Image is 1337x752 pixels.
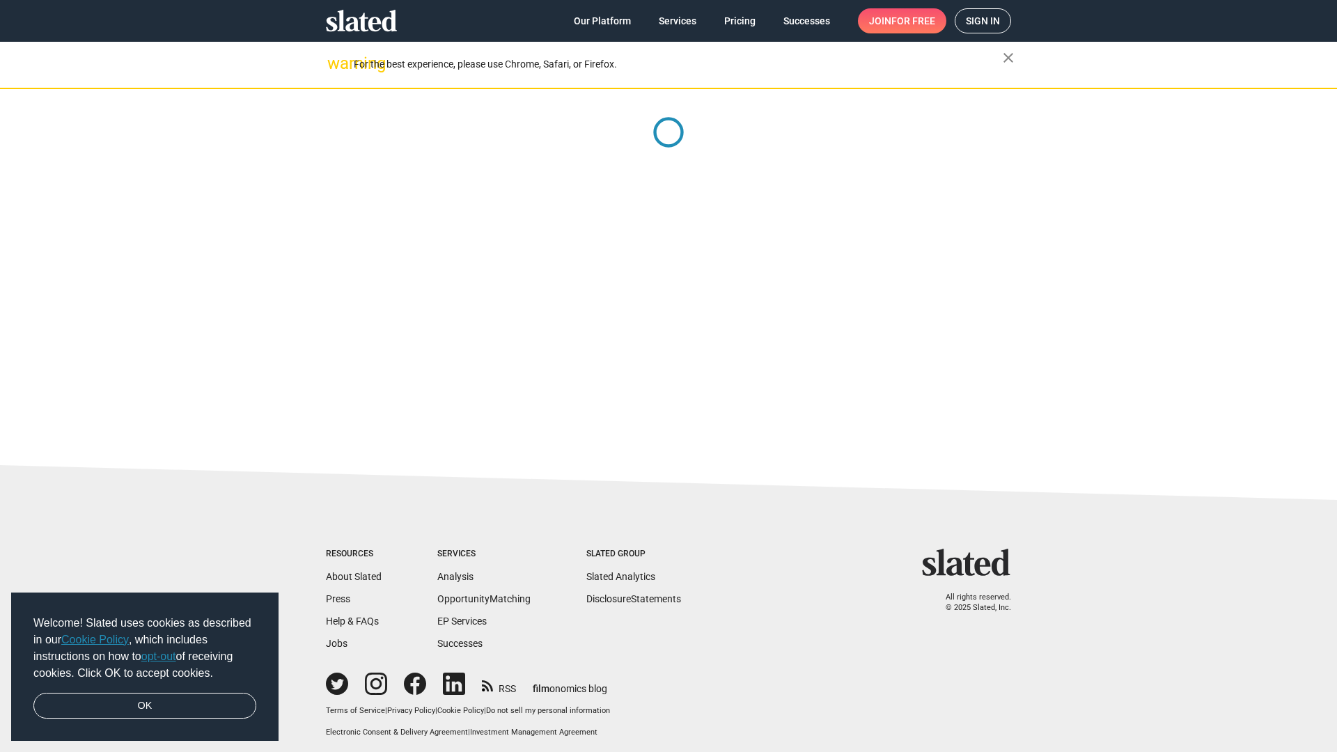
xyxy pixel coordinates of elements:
[858,8,946,33] a: Joinfor free
[326,728,468,737] a: Electronic Consent & Delivery Agreement
[586,593,681,604] a: DisclosureStatements
[713,8,767,33] a: Pricing
[891,8,935,33] span: for free
[437,549,531,560] div: Services
[326,549,382,560] div: Resources
[966,9,1000,33] span: Sign in
[385,706,387,715] span: |
[141,650,176,662] a: opt-out
[648,8,707,33] a: Services
[468,728,470,737] span: |
[437,593,531,604] a: OpportunityMatching
[435,706,437,715] span: |
[486,706,610,716] button: Do not sell my personal information
[437,616,487,627] a: EP Services
[326,571,382,582] a: About Slated
[533,683,549,694] span: film
[772,8,841,33] a: Successes
[327,55,344,72] mat-icon: warning
[659,8,696,33] span: Services
[484,706,486,715] span: |
[955,8,1011,33] a: Sign in
[33,693,256,719] a: dismiss cookie message
[586,571,655,582] a: Slated Analytics
[482,674,516,696] a: RSS
[586,549,681,560] div: Slated Group
[533,671,607,696] a: filmonomics blog
[574,8,631,33] span: Our Platform
[724,8,756,33] span: Pricing
[931,593,1011,613] p: All rights reserved. © 2025 Slated, Inc.
[1000,49,1017,66] mat-icon: close
[326,593,350,604] a: Press
[11,593,279,742] div: cookieconsent
[437,638,483,649] a: Successes
[326,616,379,627] a: Help & FAQs
[33,615,256,682] span: Welcome! Slated uses cookies as described in our , which includes instructions on how to of recei...
[563,8,642,33] a: Our Platform
[437,706,484,715] a: Cookie Policy
[326,706,385,715] a: Terms of Service
[354,55,1003,74] div: For the best experience, please use Chrome, Safari, or Firefox.
[470,728,597,737] a: Investment Management Agreement
[326,638,347,649] a: Jobs
[387,706,435,715] a: Privacy Policy
[61,634,129,645] a: Cookie Policy
[783,8,830,33] span: Successes
[869,8,935,33] span: Join
[437,571,474,582] a: Analysis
